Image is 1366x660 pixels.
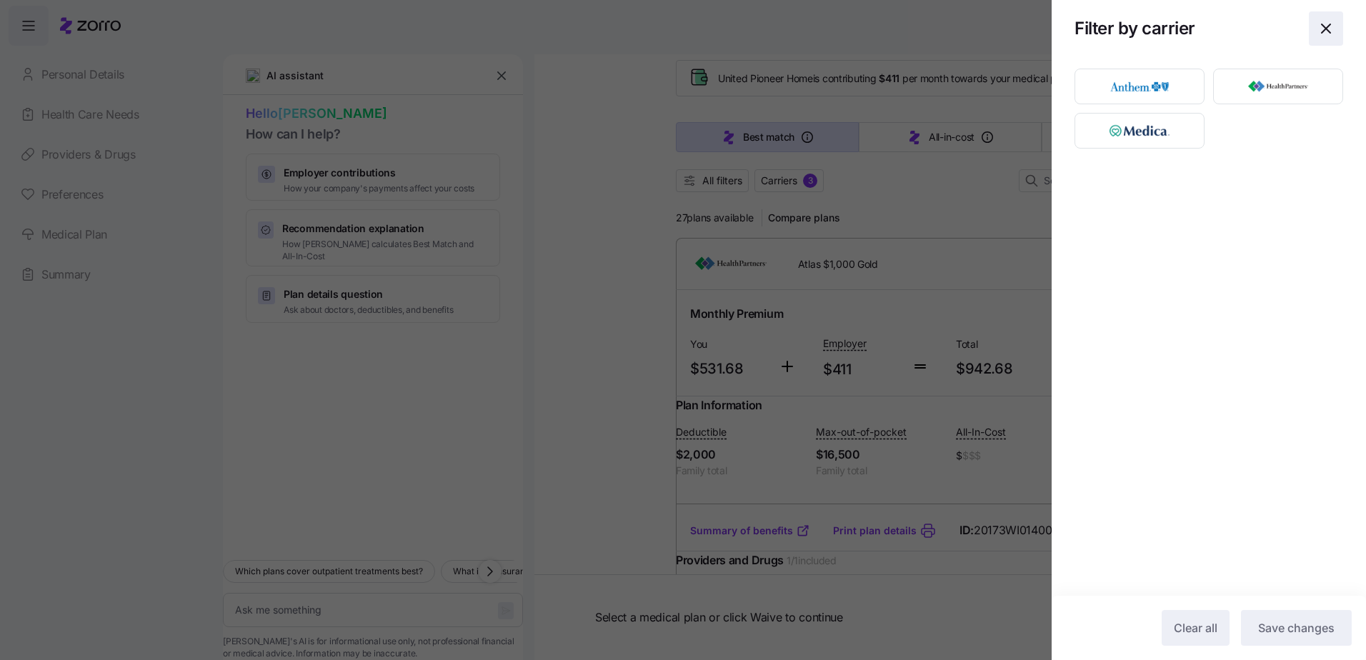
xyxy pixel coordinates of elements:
[1174,619,1217,636] span: Clear all
[1226,72,1331,101] img: HealthPartners
[1258,619,1335,636] span: Save changes
[1162,610,1230,646] button: Clear all
[1075,17,1195,39] h1: Filter by carrier
[1241,610,1352,646] button: Save changes
[1087,72,1192,101] img: Anthem
[1087,116,1192,145] img: Medica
